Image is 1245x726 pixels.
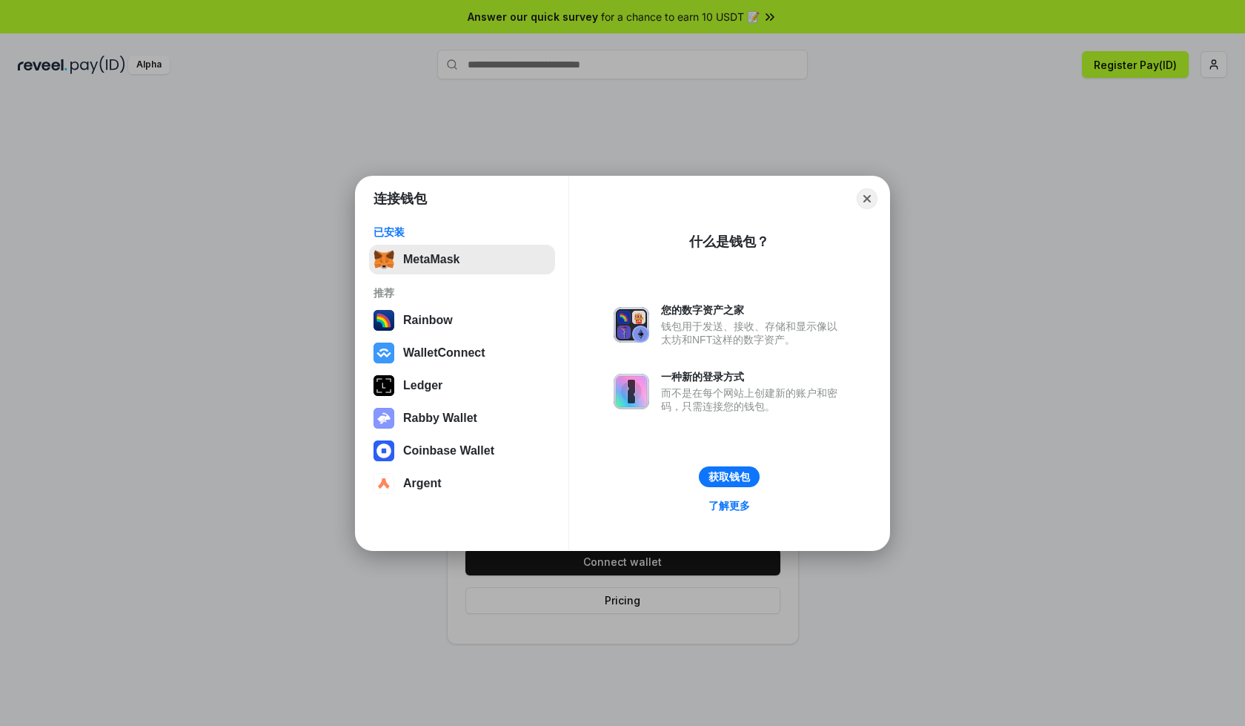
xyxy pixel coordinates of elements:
[403,379,442,392] div: Ledger
[403,477,442,490] div: Argent
[373,440,394,461] img: svg+xml,%3Csvg%20width%3D%2228%22%20height%3D%2228%22%20viewBox%3D%220%200%2028%2028%22%20fill%3D...
[857,188,877,209] button: Close
[373,249,394,270] img: svg+xml,%3Csvg%20fill%3D%22none%22%20height%3D%2233%22%20viewBox%3D%220%200%2035%2033%22%20width%...
[403,444,494,458] div: Coinbase Wallet
[369,469,555,498] button: Argent
[661,320,845,346] div: 钱包用于发送、接收、存储和显示像以太坊和NFT这样的数字资产。
[369,403,555,433] button: Rabby Wallet
[373,310,394,331] img: svg+xml,%3Csvg%20width%3D%22120%22%20height%3D%22120%22%20viewBox%3D%220%200%20120%20120%22%20fil...
[689,233,769,251] div: 什么是钱包？
[661,370,845,383] div: 一种新的登录方式
[403,346,485,360] div: WalletConnect
[373,190,427,208] h1: 连接钱包
[661,303,845,317] div: 您的数字资产之家
[700,496,759,515] a: 了解更多
[661,386,845,413] div: 而不是在每个网站上创建新的账户和密码，只需连接您的钱包。
[369,371,555,400] button: Ledger
[369,306,555,335] button: Rainbow
[403,314,453,327] div: Rainbow
[403,253,459,266] div: MetaMask
[369,245,555,274] button: MetaMask
[708,470,750,484] div: 获取钱包
[373,408,394,429] img: svg+xml,%3Csvg%20xmlns%3D%22http%3A%2F%2Fwww.w3.org%2F2000%2Fsvg%22%20fill%3D%22none%22%20viewBox...
[373,343,394,363] img: svg+xml,%3Csvg%20width%3D%2228%22%20height%3D%2228%22%20viewBox%3D%220%200%2028%2028%22%20fill%3D...
[708,499,750,512] div: 了解更多
[373,473,394,494] img: svg+xml,%3Csvg%20width%3D%2228%22%20height%3D%2228%22%20viewBox%3D%220%200%2028%2028%22%20fill%3D...
[373,286,551,300] div: 推荐
[373,375,394,396] img: svg+xml,%3Csvg%20xmlns%3D%22http%3A%2F%2Fwww.w3.org%2F2000%2Fsvg%22%20width%3D%2228%22%20height%3...
[699,466,760,487] button: 获取钱包
[614,307,649,343] img: svg+xml,%3Csvg%20xmlns%3D%22http%3A%2F%2Fwww.w3.org%2F2000%2Fsvg%22%20fill%3D%22none%22%20viewBox...
[369,338,555,368] button: WalletConnect
[369,436,555,466] button: Coinbase Wallet
[614,374,649,409] img: svg+xml,%3Csvg%20xmlns%3D%22http%3A%2F%2Fwww.w3.org%2F2000%2Fsvg%22%20fill%3D%22none%22%20viewBox...
[403,412,477,425] div: Rabby Wallet
[373,225,551,239] div: 已安装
